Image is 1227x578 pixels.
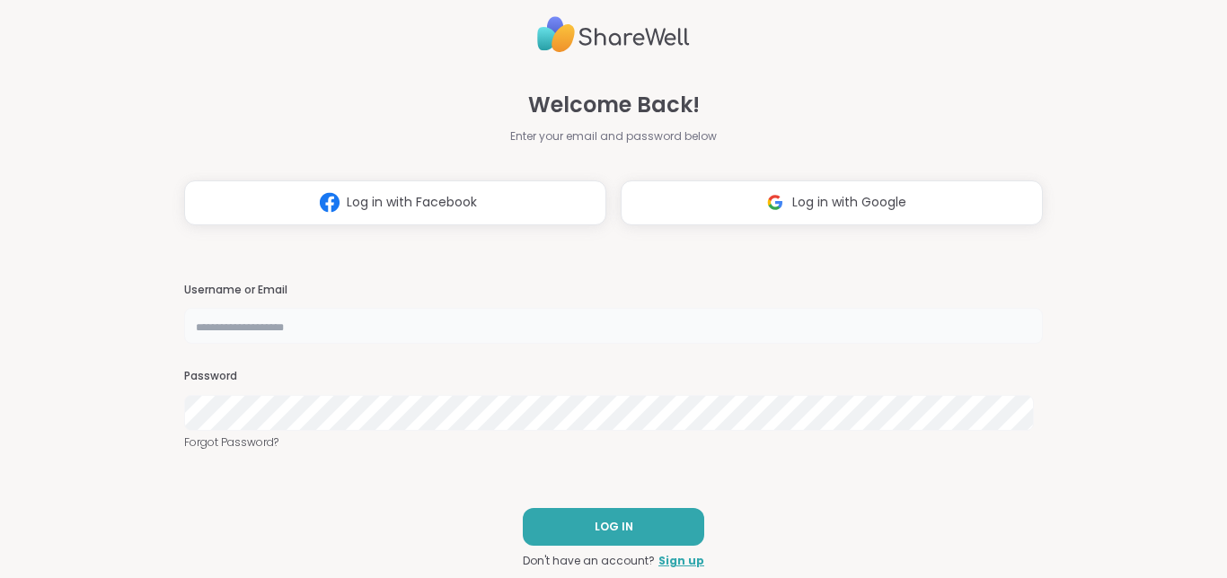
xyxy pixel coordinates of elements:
img: ShareWell Logo [537,9,690,60]
span: Welcome Back! [528,89,700,121]
img: ShareWell Logomark [758,186,792,219]
span: Log in with Google [792,193,906,212]
h3: Password [184,369,1043,384]
a: Sign up [658,553,704,569]
a: Forgot Password? [184,434,1043,451]
span: LOG IN [595,519,633,535]
img: ShareWell Logomark [313,186,347,219]
span: Log in with Facebook [347,193,477,212]
button: Log in with Facebook [184,180,606,225]
span: Don't have an account? [523,553,655,569]
button: LOG IN [523,508,704,546]
button: Log in with Google [621,180,1043,225]
span: Enter your email and password below [510,128,717,144]
h3: Username or Email [184,283,1043,298]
